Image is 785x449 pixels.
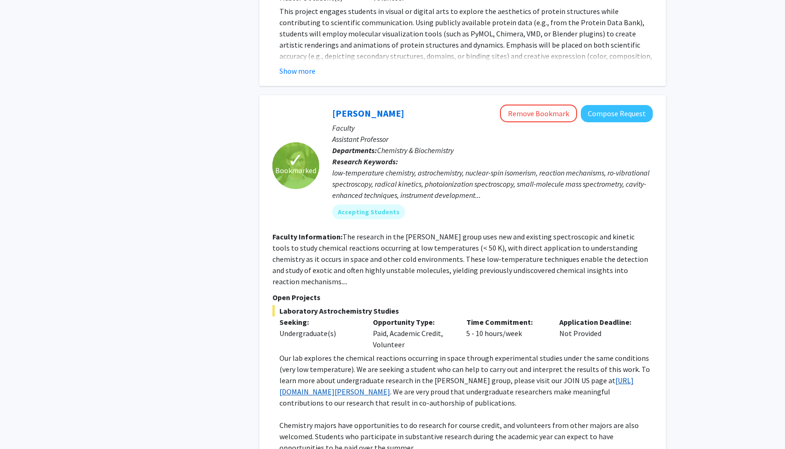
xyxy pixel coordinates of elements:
[332,122,653,133] p: Faculty
[332,204,405,219] mat-chip: Accepting Students
[377,146,454,155] span: Chemistry & Biochemistry
[279,316,359,328] p: Seeking:
[373,316,452,328] p: Opportunity Type:
[272,305,653,316] span: Laboratory Astrochemistry Studies
[279,6,653,95] p: This project engages students in visual or digital arts to explore the aesthetics of protein stru...
[279,352,653,408] p: Our lab explores the chemical reactions occurring in space through experimental studies under the...
[332,167,653,201] div: low-temperature chemistry, astrochemistry, nuclear-spin isomerism, reaction mechanisms, ro-vibrat...
[500,105,577,122] button: Remove Bookmark
[559,316,639,328] p: Application Deadline:
[272,292,653,303] p: Open Projects
[332,146,377,155] b: Departments:
[332,157,398,166] b: Research Keywords:
[275,165,316,176] span: Bookmarked
[581,105,653,122] button: Compose Request to Leah Dodson
[279,328,359,339] div: Undergraduate(s)
[459,316,553,350] div: 5 - 10 hours/week
[466,316,546,328] p: Time Commitment:
[332,133,653,145] p: Assistant Professor
[272,232,343,241] b: Faculty Information:
[552,316,646,350] div: Not Provided
[332,107,404,119] a: [PERSON_NAME]
[272,232,648,286] fg-read-more: The research in the [PERSON_NAME] group uses new and existing spectroscopic and kinetic tools to ...
[288,155,304,165] span: ✓
[7,407,40,442] iframe: Chat
[279,65,315,77] button: Show more
[366,316,459,350] div: Paid, Academic Credit, Volunteer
